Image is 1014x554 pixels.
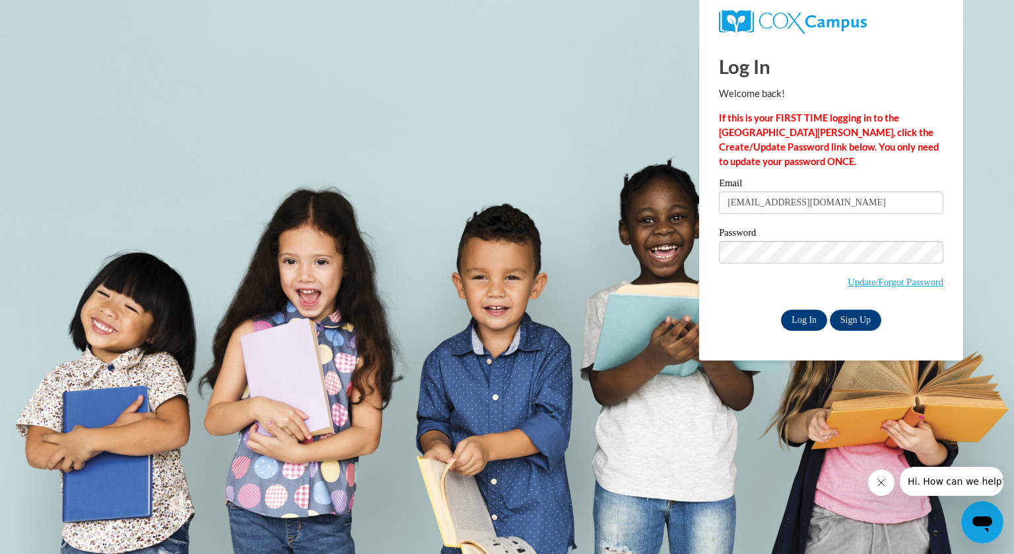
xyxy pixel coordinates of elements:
[719,10,943,34] a: COX Campus
[848,277,943,287] a: Update/Forgot Password
[900,467,1003,496] iframe: Message from company
[719,10,867,34] img: COX Campus
[830,310,881,331] a: Sign Up
[8,9,107,20] span: Hi. How can we help?
[719,228,943,241] label: Password
[868,469,895,496] iframe: Close message
[719,178,943,191] label: Email
[719,112,939,167] strong: If this is your FIRST TIME logging in to the [GEOGRAPHIC_DATA][PERSON_NAME], click the Create/Upd...
[781,310,827,331] input: Log In
[961,501,1003,543] iframe: Button to launch messaging window
[719,53,943,80] h1: Log In
[719,87,943,101] p: Welcome back!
